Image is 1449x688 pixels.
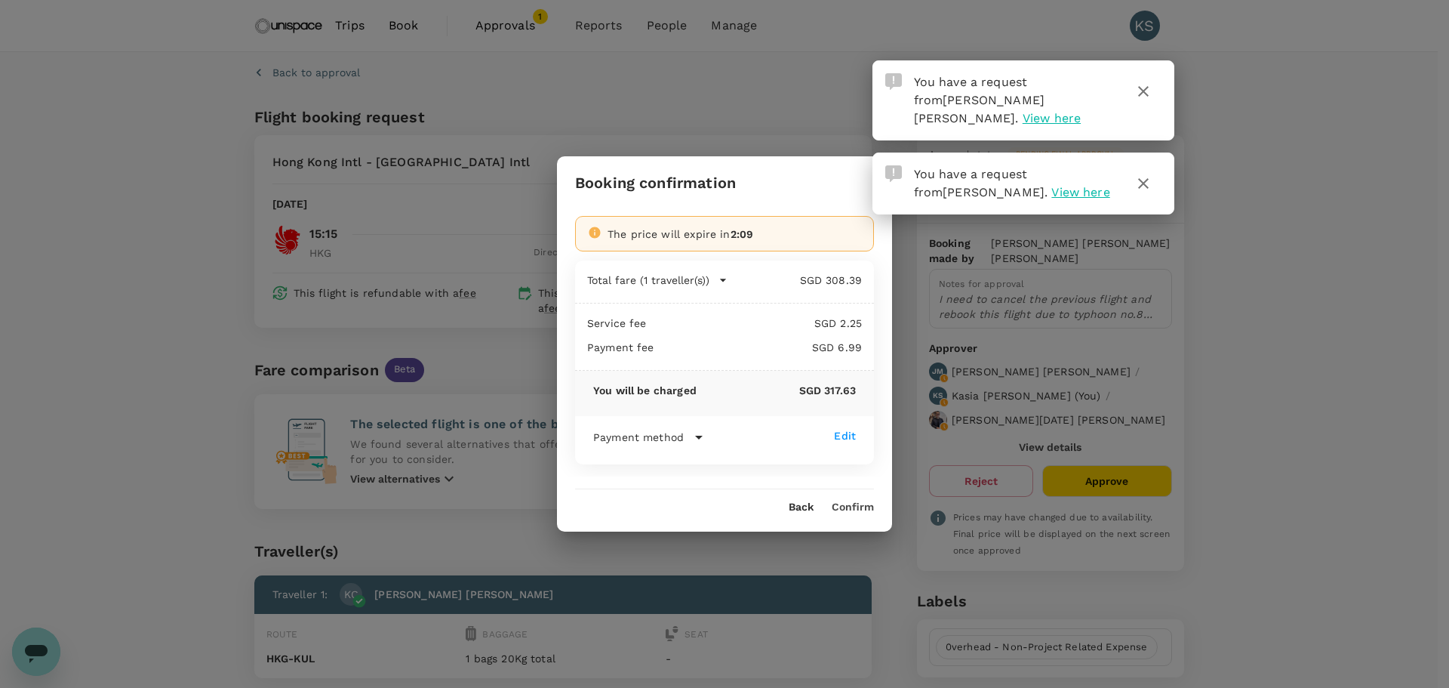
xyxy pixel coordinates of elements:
p: SGD 6.99 [654,340,862,355]
p: SGD 317.63 [697,383,856,398]
span: View here [1023,111,1081,125]
p: SGD 308.39 [728,273,862,288]
span: 2:09 [731,228,754,240]
p: Service fee [587,316,647,331]
span: You have a request from . [914,75,1045,125]
p: Payment method [593,430,684,445]
img: Approval Request [885,73,902,90]
span: [PERSON_NAME] [943,185,1044,199]
h3: Booking confirmation [575,174,736,192]
button: Confirm [832,501,874,514]
img: Approval Request [885,165,902,182]
div: The price will expire in [608,227,861,242]
div: Edit [834,428,856,443]
span: [PERSON_NAME] [PERSON_NAME] [914,93,1045,125]
span: View here [1051,185,1109,199]
span: You have a request from . [914,167,1048,199]
button: Total fare (1 traveller(s)) [587,273,728,288]
p: Payment fee [587,340,654,355]
p: You will be charged [593,383,697,398]
p: SGD 2.25 [647,316,862,331]
button: Back [789,501,814,514]
p: Total fare (1 traveller(s)) [587,273,709,288]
